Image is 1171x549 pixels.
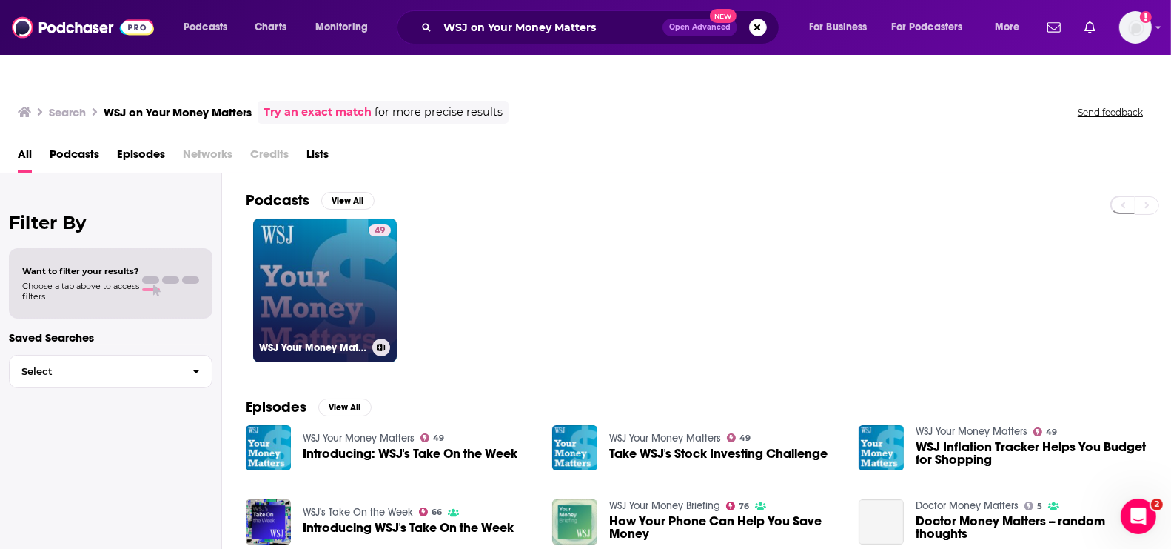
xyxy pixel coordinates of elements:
[916,425,1027,438] a: WSJ Your Money Matters
[552,425,597,470] img: Take WSJ's Stock Investing Challenge
[318,399,372,416] button: View All
[246,499,291,545] img: Introducing WSJ's Take On the Week
[303,506,413,519] a: WSJ's Take On the Week
[173,16,246,39] button: open menu
[246,191,309,210] h2: Podcasts
[859,425,904,470] img: WSJ Inflation Tracker Helps You Budget for Shopping
[411,10,793,44] div: Search podcasts, credits, & more...
[1046,429,1057,436] span: 49
[246,425,291,470] img: Introducing: WSJ's Take On the Week
[1119,11,1152,44] span: Logged in as lemya
[727,433,751,442] a: 49
[859,499,904,545] a: Doctor Money Matters -- random thoughts
[799,16,886,39] button: open menu
[375,104,503,121] span: for more precise results
[432,509,442,516] span: 66
[9,355,212,388] button: Select
[184,17,227,38] span: Podcasts
[609,499,720,512] a: WSJ Your Money Briefing
[1073,106,1147,119] button: Send feedback
[306,142,329,173] a: Lists
[995,17,1020,38] span: More
[739,435,751,442] span: 49
[669,24,731,31] span: Open Advanced
[321,192,375,210] button: View All
[662,19,737,36] button: Open AdvancedNew
[264,104,372,121] a: Try an exact match
[315,17,368,38] span: Monitoring
[303,432,415,445] a: WSJ Your Money Matters
[375,224,385,239] span: 49
[984,16,1039,39] button: open menu
[9,330,212,345] p: Saved Searches
[916,441,1147,466] a: WSJ Inflation Tracker Helps You Budget for Shopping
[12,13,154,41] img: Podchaser - Follow, Share and Rate Podcasts
[1041,15,1067,40] a: Show notifications dropdown
[809,17,868,38] span: For Business
[49,105,86,119] h3: Search
[117,142,165,173] a: Episodes
[1119,11,1152,44] button: Show profile menu
[882,16,984,39] button: open menu
[369,224,391,236] a: 49
[22,281,139,302] span: Choose a tab above to access filters.
[10,367,181,376] span: Select
[1024,502,1043,510] a: 5
[739,503,749,510] span: 76
[9,212,212,233] h2: Filter By
[710,9,737,23] span: New
[305,16,387,39] button: open menu
[433,435,444,442] span: 49
[1078,15,1101,40] a: Show notifications dropdown
[437,16,662,39] input: Search podcasts, credits, & more...
[246,191,375,210] a: PodcastsView All
[50,142,99,173] a: Podcasts
[303,522,514,534] a: Introducing WSJ's Take On the Week
[609,432,721,445] a: WSJ Your Money Matters
[255,17,286,38] span: Charts
[259,342,366,354] h3: WSJ Your Money Matters
[726,502,750,510] a: 76
[18,142,32,173] a: All
[1119,11,1152,44] img: User Profile
[1121,499,1156,534] iframe: Intercom live chat
[183,142,232,173] span: Networks
[916,515,1147,540] a: Doctor Money Matters -- random thoughts
[245,16,295,39] a: Charts
[609,515,841,540] a: How Your Phone Can Help You Save Money
[1140,11,1152,23] svg: Add a profile image
[892,17,963,38] span: For Podcasters
[916,499,1019,512] a: Doctor Money Matters
[552,499,597,545] img: How Your Phone Can Help You Save Money
[609,447,828,460] a: Take WSJ's Stock Investing Challenge
[250,142,289,173] span: Credits
[419,508,443,516] a: 66
[1033,427,1058,436] a: 49
[253,219,397,362] a: 49WSJ Your Money Matters
[420,433,445,442] a: 49
[104,105,252,119] h3: WSJ on Your Money Matters
[246,398,306,416] h2: Episodes
[246,398,372,416] a: EpisodesView All
[22,266,139,276] span: Want to filter your results?
[1037,503,1042,510] span: 5
[1151,499,1163,510] span: 2
[303,447,517,460] a: Introducing: WSJ's Take On the Week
